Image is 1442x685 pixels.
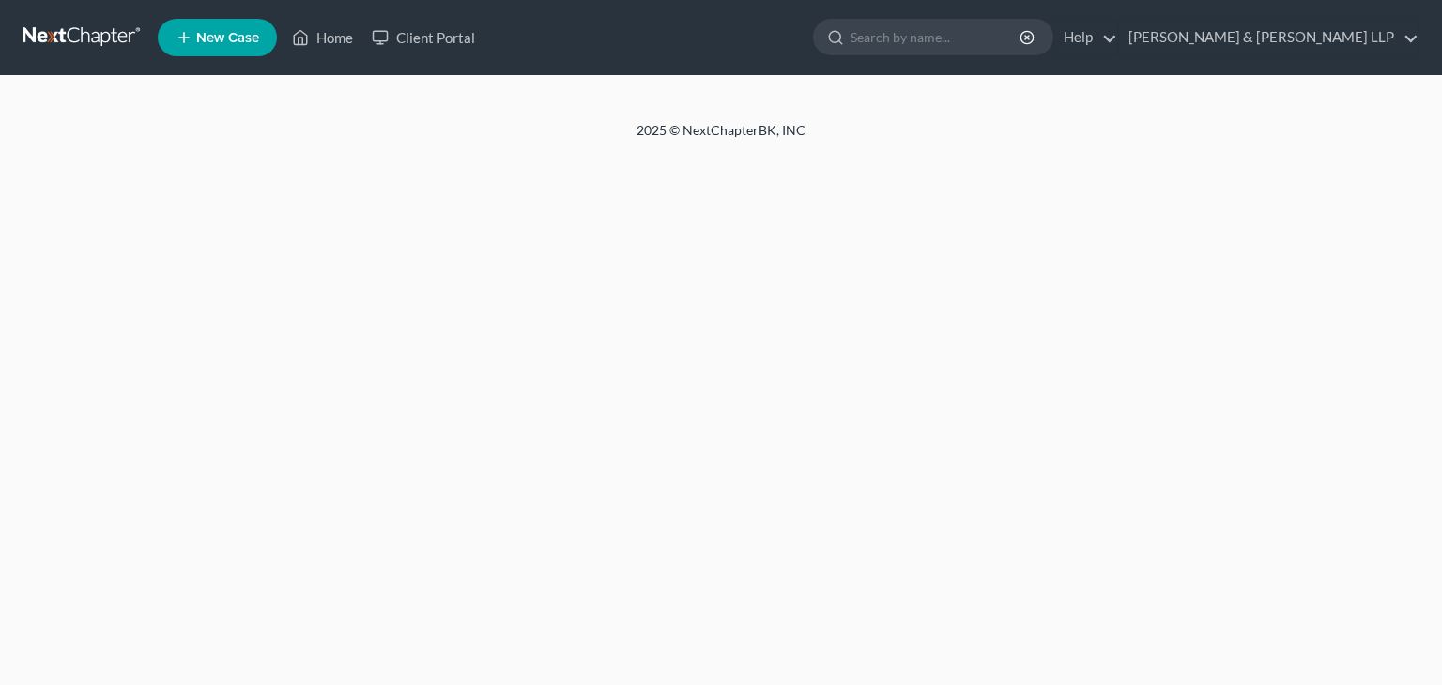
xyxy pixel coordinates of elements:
[1054,21,1117,54] a: Help
[362,21,484,54] a: Client Portal
[283,21,362,54] a: Home
[186,121,1256,155] div: 2025 © NextChapterBK, INC
[196,31,259,45] span: New Case
[1119,21,1419,54] a: [PERSON_NAME] & [PERSON_NAME] LLP
[851,20,1022,54] input: Search by name...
